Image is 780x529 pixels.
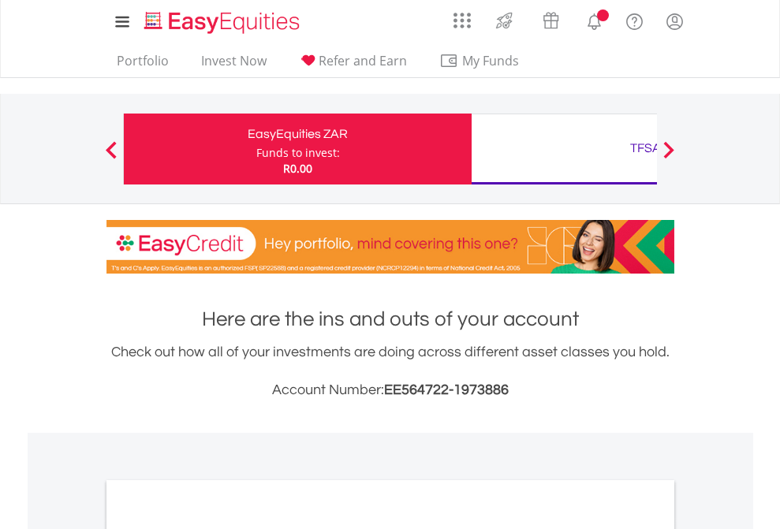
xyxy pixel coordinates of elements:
h3: Account Number: [106,379,674,401]
img: grid-menu-icon.svg [453,12,471,29]
button: Previous [95,149,127,165]
img: EasyEquities_Logo.png [141,9,306,35]
span: EE564722-1973886 [384,382,509,397]
img: EasyCredit Promotion Banner [106,220,674,274]
span: Refer and Earn [319,52,407,69]
img: vouchers-v2.svg [538,8,564,33]
a: Portfolio [110,53,175,77]
h1: Here are the ins and outs of your account [106,305,674,333]
a: Notifications [574,4,614,35]
div: Check out how all of your investments are doing across different asset classes you hold. [106,341,674,401]
span: My Funds [439,50,543,71]
span: R0.00 [283,161,312,176]
img: thrive-v2.svg [491,8,517,33]
a: Refer and Earn [293,53,413,77]
a: AppsGrid [443,4,481,29]
a: Invest Now [195,53,273,77]
a: FAQ's and Support [614,4,655,35]
a: Home page [138,4,306,35]
button: Next [653,149,685,165]
div: EasyEquities ZAR [133,123,462,145]
div: Funds to invest: [256,145,340,161]
a: Vouchers [528,4,574,33]
a: My Profile [655,4,695,39]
